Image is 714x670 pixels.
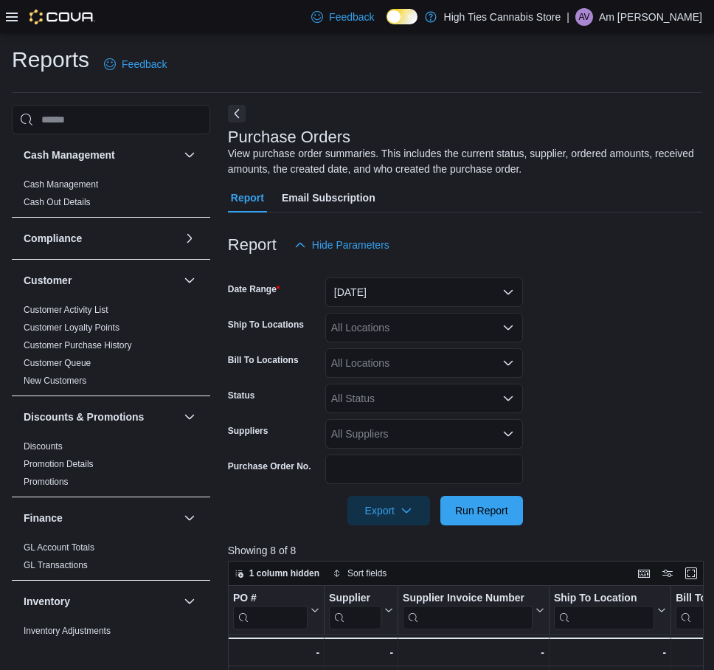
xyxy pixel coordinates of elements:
div: - [232,643,319,661]
span: Report [231,183,264,213]
button: Export [347,496,430,525]
h3: Finance [24,511,63,525]
div: - [403,643,544,661]
button: Compliance [181,229,198,247]
button: Customer [181,272,198,289]
span: Email Subscription [282,183,375,213]
button: Finance [24,511,178,525]
a: Customer Activity List [24,305,108,315]
label: Bill To Locations [228,354,299,366]
button: Next [228,105,246,122]
button: Run Report [440,496,523,525]
div: Supplier [329,592,381,606]
button: Keyboard shortcuts [635,564,653,582]
div: Supplier [329,592,381,629]
label: Status [228,390,255,401]
div: Discounts & Promotions [12,438,210,497]
h1: Reports [12,45,89,75]
button: PO # [233,592,319,629]
button: Display options [659,564,676,582]
button: Customer [24,273,178,288]
button: Inventory [181,593,198,610]
h3: Purchase Orders [228,128,350,146]
button: Enter fullscreen [682,564,700,582]
span: GL Transactions [24,559,88,571]
a: Feedback [305,2,380,32]
a: Feedback [98,49,173,79]
div: View purchase order summaries. This includes the current status, supplier, ordered amounts, recei... [228,146,695,177]
span: 1 column hidden [249,567,319,579]
span: Customer Purchase History [24,339,132,351]
span: Run Report [455,503,508,518]
label: Purchase Order No. [228,460,311,472]
h3: Cash Management [24,148,115,162]
a: GL Transactions [24,560,88,570]
button: Supplier Invoice Number [403,592,544,629]
a: Cash Out Details [24,197,91,207]
div: - [554,643,666,661]
p: High Ties Cannabis Store [444,8,561,26]
span: Cash Out Details [24,196,91,208]
button: Discounts & Promotions [24,410,178,424]
div: - [329,643,393,661]
button: Open list of options [502,322,514,334]
div: Cash Management [12,176,210,217]
span: Feedback [122,57,167,72]
a: Customer Queue [24,358,91,368]
div: Ship To Location [554,592,654,606]
a: Cash Management [24,179,98,190]
a: New Customers [24,376,86,386]
h3: Customer [24,273,72,288]
h3: Compliance [24,231,82,246]
div: Supplier Invoice Number [403,592,533,629]
div: Supplier Invoice Number [403,592,533,606]
span: Customer Loyalty Points [24,322,119,334]
span: Feedback [329,10,374,24]
a: Promotions [24,477,69,487]
a: Promotion Details [24,459,94,469]
button: Compliance [24,231,178,246]
a: GL Account Totals [24,542,94,553]
span: Promotions [24,476,69,488]
span: Customer Activity List [24,304,108,316]
button: Inventory [24,594,178,609]
span: Inventory Adjustments [24,625,111,637]
h3: Report [228,236,277,254]
button: Cash Management [24,148,178,162]
label: Suppliers [228,425,268,437]
span: Hide Parameters [312,238,389,252]
input: Dark Mode [387,9,417,24]
div: PO # [233,592,308,606]
button: Discounts & Promotions [181,408,198,426]
img: Cova [30,10,95,24]
a: Discounts [24,441,63,452]
h3: Discounts & Promotions [24,410,144,424]
button: 1 column hidden [229,564,325,582]
a: Customer Purchase History [24,340,132,350]
h3: Inventory [24,594,70,609]
button: Sort fields [327,564,392,582]
a: Inventory Adjustments [24,626,111,636]
span: Promotion Details [24,458,94,470]
span: New Customers [24,375,86,387]
button: Open list of options [502,357,514,369]
button: Cash Management [181,146,198,164]
button: Ship To Location [554,592,666,629]
p: | [566,8,569,26]
span: Export [356,496,421,525]
span: AV [578,8,589,26]
p: Showing 8 of 8 [228,543,709,558]
div: PO # URL [233,592,308,629]
a: Customer Loyalty Points [24,322,119,333]
div: Customer [12,301,210,396]
button: Open list of options [502,393,514,404]
label: Date Range [228,283,280,295]
button: Supplier [329,592,393,629]
button: Hide Parameters [288,230,395,260]
div: Ship To Location [554,592,654,629]
p: Am [PERSON_NAME] [599,8,702,26]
